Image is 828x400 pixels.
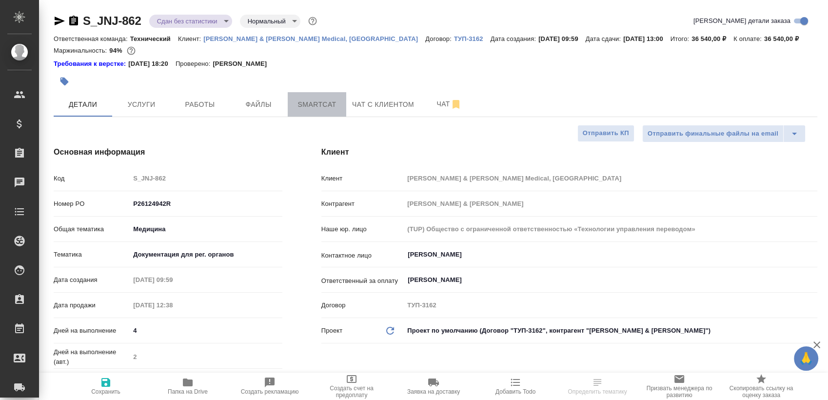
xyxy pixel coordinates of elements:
button: Создать счет на предоплату [311,373,393,400]
button: Open [812,254,814,256]
p: [DATE] 13:00 [623,35,670,42]
p: Проверено: [176,59,213,69]
a: ТУП-3162 [454,34,491,42]
span: Чат с клиентом [352,99,414,111]
button: Добавить Todo [474,373,556,400]
p: Номер PO [54,199,130,209]
p: Договор: [425,35,454,42]
button: Скопировать ссылку на оценку заказа [720,373,802,400]
span: Папка на Drive [168,388,208,395]
p: Дней на выполнение [54,326,130,336]
p: Ответственный за оплату [321,276,404,286]
button: Отправить финальные файлы на email [642,125,784,142]
input: Пустое поле [130,171,282,185]
p: [DATE] 18:20 [128,59,176,69]
div: Сдан без статистики [240,15,300,28]
p: Дата создания: [491,35,538,42]
button: Скопировать ссылку [68,15,79,27]
p: Общая тематика [54,224,130,234]
span: 🙏 [798,348,814,369]
p: Тематика [54,250,130,260]
span: Создать счет на предоплату [316,385,387,399]
h4: Клиент [321,146,817,158]
p: Клиент [321,174,404,183]
input: ✎ Введи что-нибудь [130,197,282,211]
button: Отправить КП [577,125,634,142]
a: [PERSON_NAME] & [PERSON_NAME] Medical, [GEOGRAPHIC_DATA] [203,34,425,42]
p: 36 540,00 ₽ [691,35,733,42]
p: Дата создания [54,275,130,285]
p: [PERSON_NAME] [213,59,274,69]
p: Дата сдачи: [586,35,623,42]
p: Проект [321,326,343,336]
div: Документация для рег. органов [130,246,282,263]
a: Требования к верстке: [54,59,128,69]
p: Итого: [670,35,691,42]
p: Договор [321,300,404,310]
p: Код [54,174,130,183]
span: Smartcat [294,99,340,111]
span: Добавить Todo [495,388,535,395]
p: Технический [130,35,178,42]
button: Сохранить [65,373,147,400]
button: Создать рекламацию [229,373,311,400]
p: Наше юр. лицо [321,224,404,234]
button: Папка на Drive [147,373,229,400]
p: [PERSON_NAME] & [PERSON_NAME] Medical, [GEOGRAPHIC_DATA] [203,35,425,42]
span: Работы [177,99,223,111]
button: Заявка на доставку [393,373,474,400]
button: Сдан без статистики [154,17,220,25]
p: [DATE] 09:59 [538,35,586,42]
span: Призвать менеджера по развитию [644,385,714,399]
p: Ответственная команда: [54,35,130,42]
span: Скопировать ссылку на оценку заказа [726,385,796,399]
span: Отправить КП [583,128,629,139]
button: 1693.90 RUB; [125,44,138,57]
button: Определить тематику [556,373,638,400]
h4: Основная информация [54,146,282,158]
a: S_JNJ-862 [83,14,141,27]
button: Доп статусы указывают на важность/срочность заказа [306,15,319,27]
p: 94% [109,47,124,54]
input: Пустое поле [404,197,817,211]
p: ТУП-3162 [454,35,491,42]
button: Скопировать ссылку для ЯМессенджера [54,15,65,27]
p: К оплате: [733,35,764,42]
p: Маржинальность: [54,47,109,54]
span: Услуги [118,99,165,111]
input: Пустое поле [130,273,215,287]
p: Дата продажи [54,300,130,310]
span: Создать рекламацию [241,388,299,395]
div: Сдан без статистики [149,15,232,28]
p: 36 540,00 ₽ [764,35,806,42]
button: Нормальный [245,17,289,25]
button: 🙏 [794,346,818,371]
input: ✎ Введи что-нибудь [130,323,282,338]
button: Open [812,279,814,281]
input: Пустое поле [404,298,817,312]
svg: Отписаться [450,99,462,110]
span: [PERSON_NAME] детали заказа [693,16,790,26]
button: Добавить тэг [54,71,75,92]
span: Заявка на доставку [407,388,460,395]
div: Проект по умолчанию (Договор "ТУП-3162", контрагент "[PERSON_NAME] & [PERSON_NAME]") [404,322,817,339]
div: Медицина [130,221,282,238]
span: Детали [59,99,106,111]
p: Клиент: [178,35,203,42]
span: Отправить финальные файлы на email [648,128,778,140]
input: Пустое поле [130,298,215,312]
p: Контактное лицо [321,251,404,260]
span: Определить тематику [568,388,627,395]
div: Нажми, чтобы открыть папку с инструкцией [54,59,128,69]
span: Файлы [235,99,282,111]
span: Чат [426,98,473,110]
input: Пустое поле [404,171,817,185]
button: Призвать менеджера по развитию [638,373,720,400]
div: split button [642,125,806,142]
p: Контрагент [321,199,404,209]
p: Дней на выполнение (авт.) [54,347,130,367]
span: Сохранить [91,388,120,395]
input: Пустое поле [130,350,282,364]
input: Пустое поле [404,222,817,236]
